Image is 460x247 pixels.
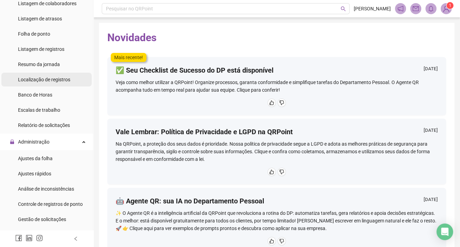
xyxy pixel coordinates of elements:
[428,6,434,12] span: bell
[111,53,146,62] label: Mais recente!
[18,122,70,128] span: Relatório de solicitações
[341,6,346,11] span: search
[413,6,419,12] span: mail
[424,127,438,136] div: [DATE]
[269,239,274,244] span: like
[269,170,274,174] span: like
[397,6,404,12] span: notification
[441,3,451,14] img: 87595
[449,3,451,8] span: 1
[73,236,78,241] span: left
[424,196,438,205] div: [DATE]
[279,100,284,105] span: dislike
[116,209,438,232] div: ✨ O Agente QR é a inteligência artificial da QRPoint que revoluciona a rotina do DP: automatiza t...
[424,65,438,74] div: [DATE]
[116,127,293,137] h4: Vale Lembrar: Política de Privacidade e LGPD na QRPoint
[18,46,64,52] span: Listagem de registros
[18,156,53,161] span: Ajustes da folha
[10,139,15,144] span: lock
[269,100,274,105] span: like
[18,107,60,113] span: Escalas de trabalho
[116,65,273,75] h4: ✅ Seu Checklist de Sucesso do DP está disponível
[18,16,62,21] span: Listagem de atrasos
[116,79,438,94] div: Veja como melhor utilizar a QRPoint! Organize processos, garanta conformidade e simplifique taref...
[18,217,66,222] span: Gestão de solicitações
[18,31,50,37] span: Folha de ponto
[18,186,74,192] span: Análise de inconsistências
[279,239,284,244] span: dislike
[107,31,446,44] h2: Novidades
[279,170,284,174] span: dislike
[18,92,52,98] span: Banco de Horas
[18,201,83,207] span: Controle de registros de ponto
[436,223,453,240] div: Open Intercom Messenger
[18,171,51,176] span: Ajustes rápidos
[18,1,76,6] span: Listagem de colaboradores
[116,196,264,206] h4: 🤖 Agente QR: sua IA no Departamento Pessoal
[18,62,60,67] span: Resumo da jornada
[18,139,49,145] span: Administração
[354,5,391,12] span: [PERSON_NAME]
[18,77,70,82] span: Localização de registros
[36,235,43,241] span: instagram
[26,235,33,241] span: linkedin
[116,140,438,163] div: Na QRPoint, a proteção dos seus dados é prioridade. Nossa política de privacidade segue a LGPD e ...
[15,235,22,241] span: facebook
[447,2,453,9] sup: Atualize o seu contato no menu Meus Dados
